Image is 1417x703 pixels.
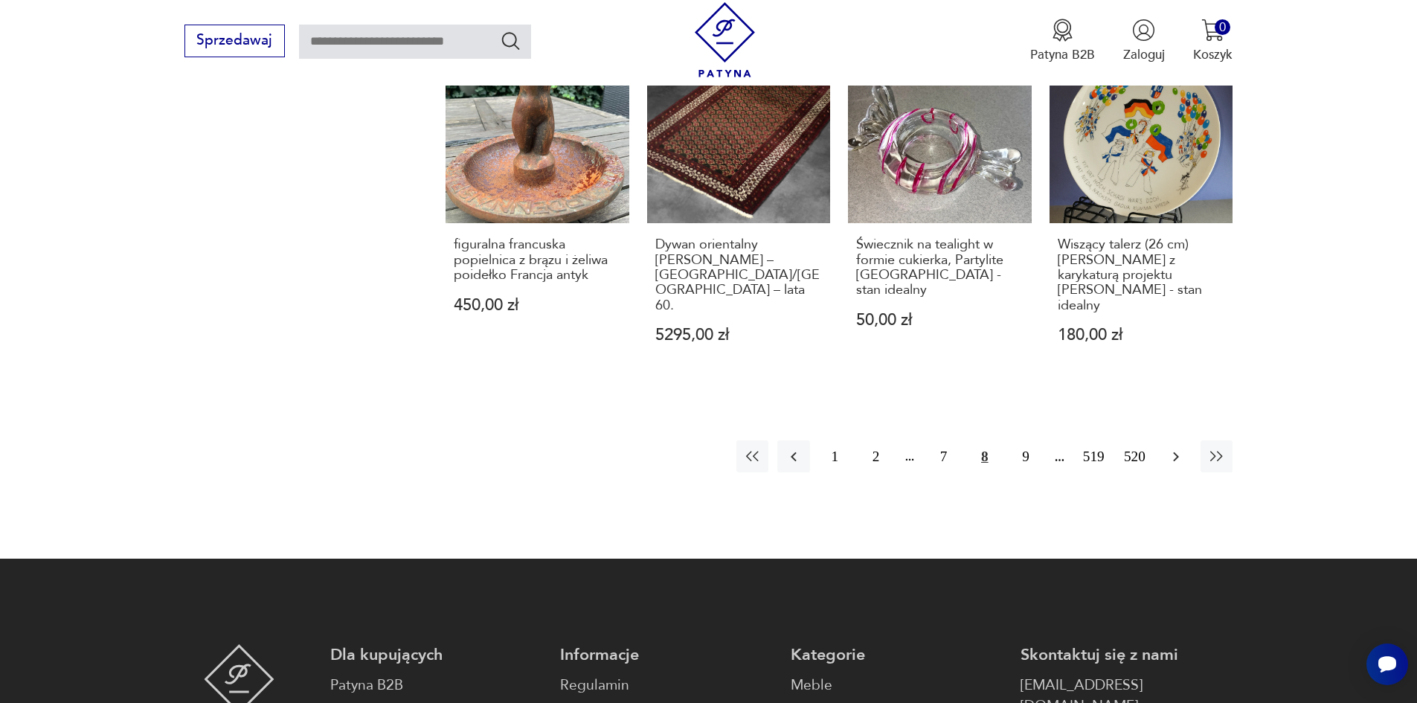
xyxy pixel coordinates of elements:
[500,30,521,51] button: Szukaj
[860,440,892,472] button: 2
[446,39,629,378] a: figuralna francuska popielnica z brązu i żeliwa poidełko Francja antykfiguralna francuska popieln...
[1051,19,1074,42] img: Ikona medalu
[1119,440,1151,472] button: 520
[1366,643,1408,685] iframe: Smartsupp widget button
[856,312,1024,328] p: 50,00 zł
[1030,19,1095,63] button: Patyna B2B
[819,440,851,472] button: 1
[1123,19,1165,63] button: Zaloguj
[560,675,772,696] a: Regulamin
[1078,440,1110,472] button: 519
[330,644,542,666] p: Dla kupujących
[687,2,762,77] img: Patyna - sklep z meblami i dekoracjami vintage
[1030,46,1095,63] p: Patyna B2B
[655,327,823,343] p: 5295,00 zł
[454,237,621,283] h3: figuralna francuska popielnica z brązu i żeliwa poidełko Francja antyk
[1021,644,1233,666] p: Skontaktuj się z nami
[1058,327,1225,343] p: 180,00 zł
[454,298,621,313] p: 450,00 zł
[1058,237,1225,313] h3: Wiszący talerz (26 cm) [PERSON_NAME] z karykaturą projektu [PERSON_NAME] - stan idealny
[184,36,285,48] a: Sprzedawaj
[791,644,1003,666] p: Kategorie
[928,440,960,472] button: 7
[791,675,1003,696] a: Meble
[1030,19,1095,63] a: Ikona medaluPatyna B2B
[1201,19,1224,42] img: Ikona koszyka
[968,440,1000,472] button: 8
[1009,440,1041,472] button: 9
[1193,19,1233,63] button: 0Koszyk
[1123,46,1165,63] p: Zaloguj
[856,237,1024,298] h3: Świecznik na tealight w formie cukierka, Partylite [GEOGRAPHIC_DATA] - stan idealny
[647,39,831,378] a: Dywan orientalny Mir - Saruk – Persja/Iran – lata 60.Dywan orientalny [PERSON_NAME] – [GEOGRAPHIC...
[848,39,1032,378] a: Świecznik na tealight w formie cukierka, Partylite USA - stan idealnyŚwiecznik na tealight w form...
[184,25,285,57] button: Sprzedawaj
[330,675,542,696] a: Patyna B2B
[1215,19,1230,35] div: 0
[655,237,823,313] h3: Dywan orientalny [PERSON_NAME] – [GEOGRAPHIC_DATA]/[GEOGRAPHIC_DATA] – lata 60.
[1132,19,1155,42] img: Ikonka użytkownika
[1193,46,1233,63] p: Koszyk
[560,644,772,666] p: Informacje
[1050,39,1233,378] a: Wiszący talerz (26 cm) Rosenthal z karykaturą projektu Ernsta Marii Langa - stan idealnyWiszący t...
